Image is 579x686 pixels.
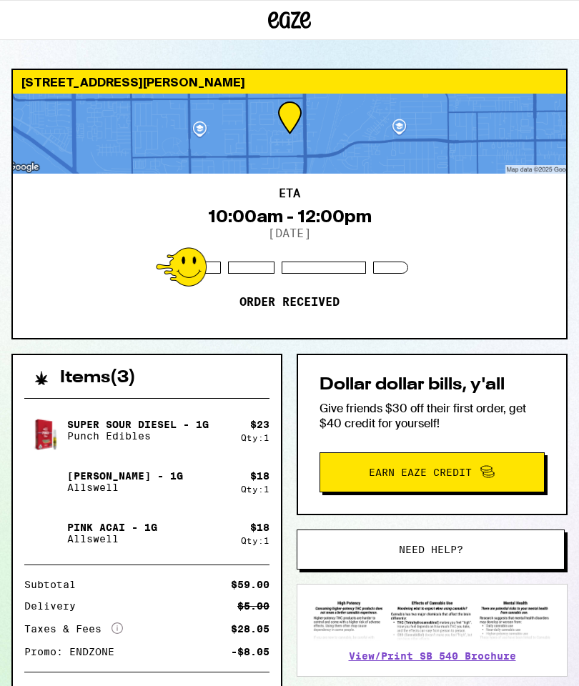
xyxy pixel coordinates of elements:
a: View/Print SB 540 Brochure [349,650,516,662]
h2: ETA [279,188,300,199]
div: [STREET_ADDRESS][PERSON_NAME] [13,70,566,94]
p: Punch Edibles [67,430,209,442]
p: Allswell [67,533,157,545]
p: [PERSON_NAME] - 1g [67,470,183,482]
div: Qty: 1 [241,433,269,442]
p: [DATE] [268,227,311,240]
button: Earn Eaze Credit [320,452,545,492]
img: Super Sour Diesel - 1g [24,404,64,457]
p: Order received [239,295,340,309]
h2: Items ( 3 ) [60,369,136,387]
div: -$8.05 [231,647,269,657]
div: Promo: ENDZONE [24,647,124,657]
div: 10:00am - 12:00pm [208,207,372,227]
div: $ 23 [250,419,269,430]
div: Qty: 1 [241,484,269,494]
div: $ 18 [250,522,269,533]
p: Pink Acai - 1g [67,522,157,533]
h2: Dollar dollar bills, y'all [320,377,545,394]
span: Need help? [399,545,463,555]
div: $59.00 [231,580,269,590]
div: Taxes & Fees [24,622,123,635]
img: SB 540 Brochure preview [312,599,553,641]
p: Super Sour Diesel - 1g [67,419,209,430]
p: Allswell [67,482,183,493]
div: $5.00 [237,601,269,611]
div: $ 18 [250,470,269,482]
span: Earn Eaze Credit [369,467,472,477]
div: Delivery [24,601,86,611]
img: Pink Acai - 1g [24,513,64,553]
button: Need help? [297,530,565,570]
img: King Louis XIII - 1g [24,462,64,502]
div: $28.05 [231,624,269,634]
p: Give friends $30 off their first order, get $40 credit for yourself! [320,401,545,431]
div: Subtotal [24,580,86,590]
div: Qty: 1 [241,536,269,545]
